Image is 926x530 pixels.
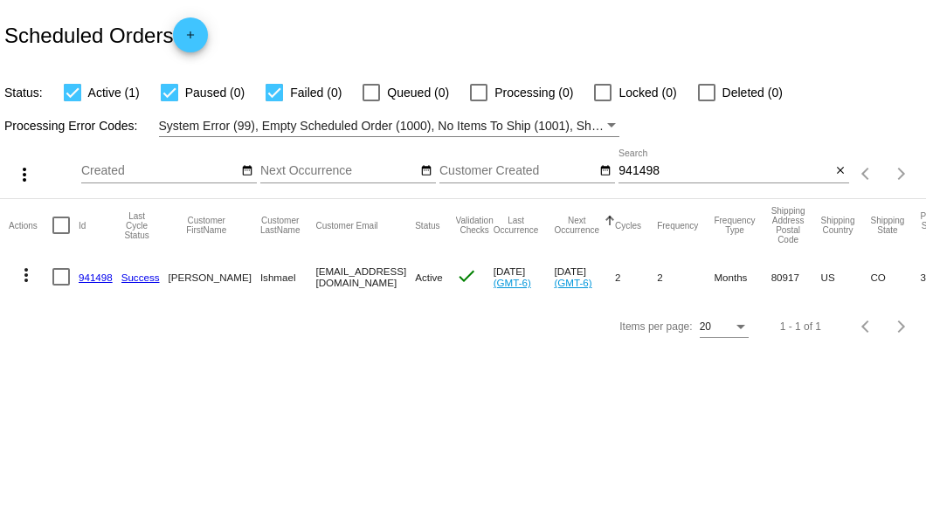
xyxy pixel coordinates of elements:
input: Customer Created [439,164,597,178]
mat-icon: add [180,29,201,50]
div: Items per page: [619,320,692,333]
button: Change sorting for Cycles [615,220,641,231]
a: (GMT-6) [554,277,591,288]
button: Change sorting for CustomerFirstName [169,216,245,235]
mat-icon: more_vert [16,265,37,286]
span: Failed (0) [290,82,342,103]
mat-cell: [PERSON_NAME] [169,251,260,302]
h2: Scheduled Orders [4,17,208,52]
button: Change sorting for Status [415,220,439,231]
mat-select: Items per page: [700,321,749,334]
mat-cell: 2 [615,251,657,302]
button: Change sorting for CustomerLastName [260,216,301,235]
span: 20 [700,320,711,333]
span: Queued (0) [387,82,449,103]
mat-icon: date_range [420,164,432,178]
button: Next page [884,309,919,344]
button: Next page [884,156,919,191]
span: Processing (0) [494,82,573,103]
button: Change sorting for CustomerEmail [315,220,377,231]
button: Previous page [849,156,884,191]
mat-select: Filter by Processing Error Codes [159,115,620,137]
a: Success [121,272,160,283]
mat-icon: date_range [599,164,612,178]
span: Processing Error Codes: [4,119,138,133]
span: Deleted (0) [722,82,783,103]
button: Change sorting for NextOccurrenceUtc [554,216,599,235]
button: Change sorting for LastOccurrenceUtc [494,216,539,235]
a: 941498 [79,272,113,283]
mat-icon: check [456,265,477,286]
input: Search [618,164,831,178]
mat-cell: US [821,251,871,302]
mat-icon: close [834,164,847,178]
button: Change sorting for Id [79,220,86,231]
button: Change sorting for FrequencyType [714,216,755,235]
a: (GMT-6) [494,277,531,288]
button: Previous page [849,309,884,344]
mat-cell: [DATE] [494,251,555,302]
span: Active [415,272,443,283]
input: Created [81,164,238,178]
mat-cell: 2 [657,251,714,302]
span: Locked (0) [618,82,676,103]
button: Change sorting for ShippingPostcode [771,206,805,244]
mat-cell: [EMAIL_ADDRESS][DOMAIN_NAME] [315,251,415,302]
div: 1 - 1 of 1 [780,320,821,333]
button: Clear [831,162,849,181]
mat-icon: more_vert [14,164,35,185]
mat-cell: [DATE] [554,251,615,302]
span: Paused (0) [185,82,245,103]
button: Change sorting for ShippingState [870,216,904,235]
button: Change sorting for ShippingCountry [821,216,855,235]
button: Change sorting for Frequency [657,220,698,231]
span: Active (1) [88,82,140,103]
button: Change sorting for LastProcessingCycleId [121,211,153,240]
mat-header-cell: Validation Checks [456,199,494,251]
input: Next Occurrence [260,164,418,178]
mat-cell: 80917 [771,251,821,302]
mat-cell: Ishmael [260,251,316,302]
mat-cell: CO [870,251,920,302]
mat-header-cell: Actions [9,199,52,251]
span: Status: [4,86,43,100]
mat-icon: date_range [241,164,253,178]
mat-cell: Months [714,251,771,302]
